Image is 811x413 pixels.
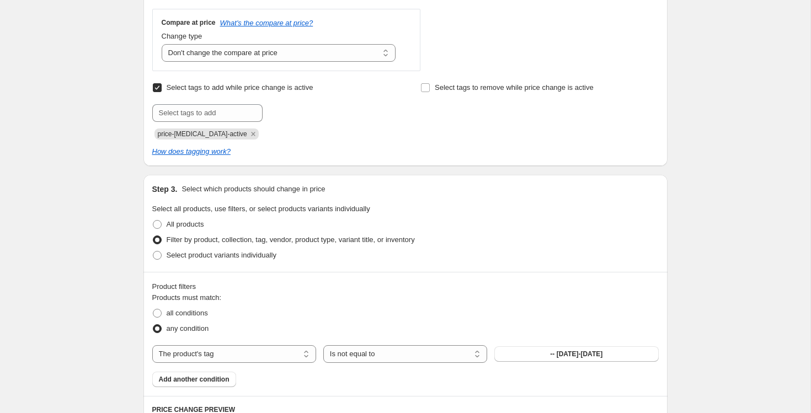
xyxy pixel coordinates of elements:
span: Select all products, use filters, or select products variants individually [152,205,370,213]
span: price-change-job-active [158,130,247,138]
button: -- [DATE]-[DATE] [494,346,658,362]
span: Products must match: [152,293,222,302]
button: Remove price-change-job-active [248,129,258,139]
span: All products [167,220,204,228]
span: Change type [162,32,202,40]
a: How does tagging work? [152,147,231,155]
span: Select tags to add while price change is active [167,83,313,92]
span: Select product variants individually [167,251,276,259]
button: What's the compare at price? [220,19,313,27]
div: Product filters [152,281,659,292]
span: Add another condition [159,375,230,384]
span: Filter by product, collection, tag, vendor, product type, variant title, or inventory [167,235,415,244]
h2: Step 3. [152,184,178,195]
p: Select which products should change in price [182,184,325,195]
input: Select tags to add [152,104,263,122]
button: Add another condition [152,372,236,387]
span: Select tags to remove while price change is active [435,83,594,92]
span: all conditions [167,309,208,317]
span: -- [DATE]-[DATE] [550,350,602,358]
h3: Compare at price [162,18,216,27]
span: any condition [167,324,209,332]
